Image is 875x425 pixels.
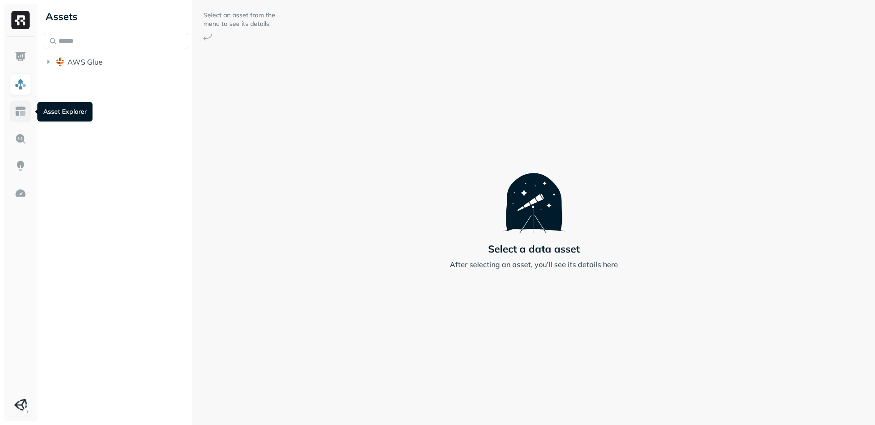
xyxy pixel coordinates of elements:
p: Select an asset from the menu to see its details [203,11,276,28]
img: root [56,57,65,66]
div: Assets [44,9,188,24]
img: Ryft [11,11,30,29]
img: Insights [15,160,26,172]
span: AWS Glue [67,57,103,66]
img: Asset Explorer [15,106,26,117]
img: Arrow [203,34,212,40]
p: Select a data asset [488,243,580,255]
button: AWS Glue [44,55,188,69]
img: Telescope [503,155,565,233]
img: Assets [15,78,26,90]
img: Optimization [15,187,26,199]
p: After selecting an asset, you’ll see its details here [450,259,618,270]
div: Asset Explorer [37,102,93,121]
img: Query Explorer [15,133,26,145]
img: Unity [14,399,27,411]
img: Dashboard [15,51,26,63]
